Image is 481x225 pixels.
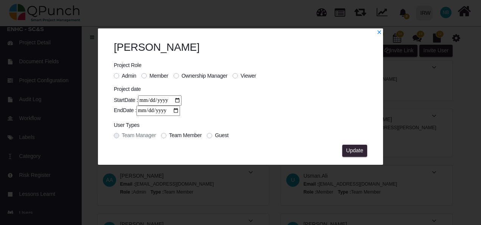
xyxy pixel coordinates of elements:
legend: Project Role [114,61,261,72]
span: Member [149,73,168,79]
h2: [PERSON_NAME] [114,41,367,54]
span: Update [346,147,363,153]
legend: User Types [114,121,234,131]
span: Ownership Manager [182,73,227,79]
span: Team Manager [122,132,156,138]
span: Admin [122,73,136,79]
div: StartDate : EndDate : [114,95,182,116]
button: Update [342,145,367,157]
a: x [377,29,382,35]
span: Guest [215,132,228,138]
legend: Project date [114,85,182,95]
svg: x [377,30,382,35]
span: Viewer [240,73,256,79]
span: Team Member [169,132,202,138]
